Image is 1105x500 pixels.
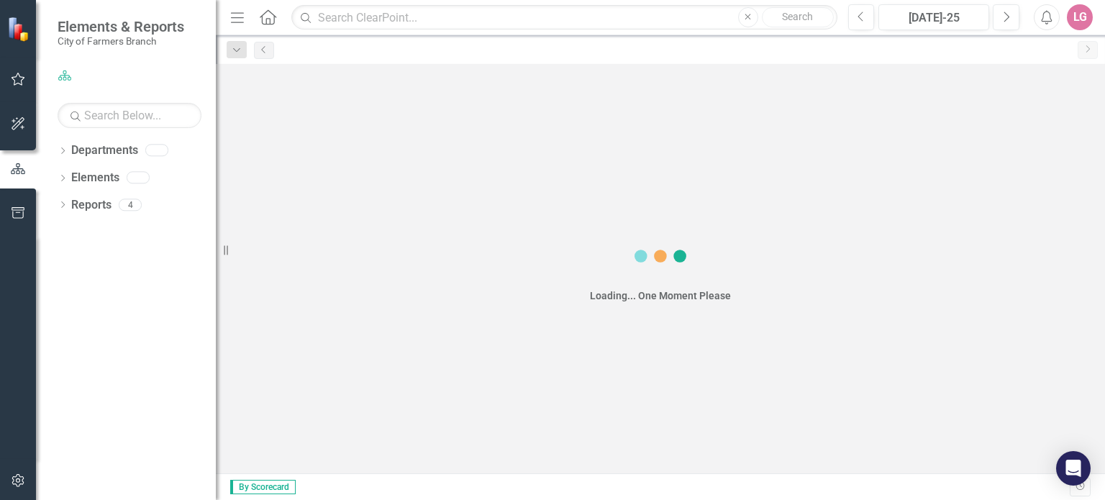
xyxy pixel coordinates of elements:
[71,142,138,159] a: Departments
[1067,4,1093,30] button: LG
[119,199,142,211] div: 4
[883,9,984,27] div: [DATE]-25
[782,11,813,22] span: Search
[878,4,989,30] button: [DATE]-25
[1056,451,1091,486] div: Open Intercom Messenger
[71,170,119,186] a: Elements
[230,480,296,494] span: By Scorecard
[762,7,834,27] button: Search
[58,103,201,128] input: Search Below...
[58,35,184,47] small: City of Farmers Branch
[7,16,33,42] img: ClearPoint Strategy
[71,197,112,214] a: Reports
[291,5,837,30] input: Search ClearPoint...
[58,18,184,35] span: Elements & Reports
[590,288,731,303] div: Loading... One Moment Please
